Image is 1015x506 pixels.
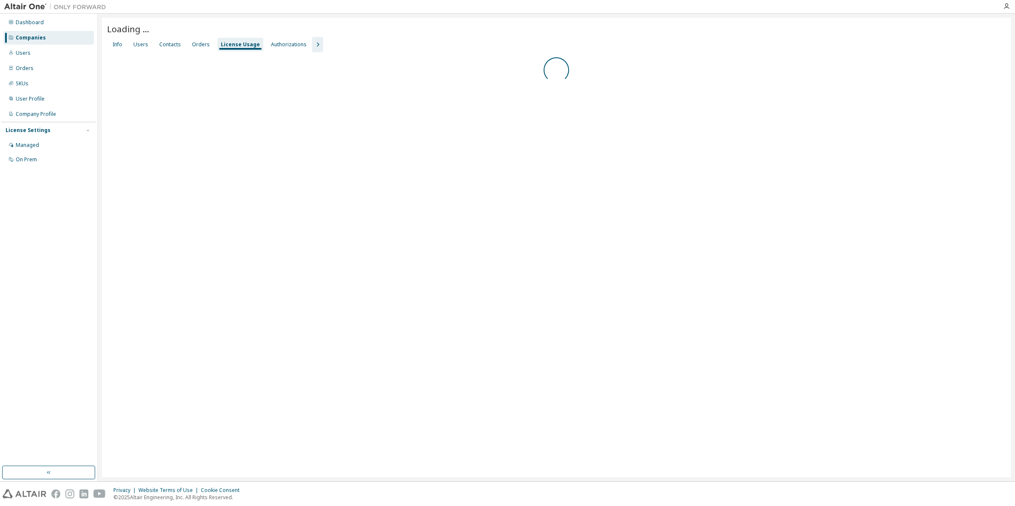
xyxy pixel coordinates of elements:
div: Users [133,41,148,48]
div: Cookie Consent [201,487,245,494]
div: Company Profile [16,111,56,118]
img: youtube.svg [93,489,106,498]
div: Dashboard [16,19,44,26]
div: User Profile [16,96,45,102]
div: Website Terms of Use [138,487,201,494]
div: Users [16,50,31,56]
span: Loading ... [107,23,149,35]
div: License Usage [221,41,260,48]
div: Info [113,41,122,48]
div: On Prem [16,156,37,163]
div: Contacts [159,41,181,48]
img: facebook.svg [51,489,60,498]
div: SKUs [16,80,28,87]
img: instagram.svg [65,489,74,498]
div: License Settings [6,127,51,134]
img: altair_logo.svg [3,489,46,498]
p: © 2025 Altair Engineering, Inc. All Rights Reserved. [113,494,245,501]
div: Managed [16,142,39,149]
img: Altair One [4,3,110,11]
img: linkedin.svg [79,489,88,498]
div: Privacy [113,487,138,494]
div: Orders [16,65,34,72]
div: Authorizations [271,41,307,48]
div: Orders [192,41,210,48]
div: Companies [16,34,46,41]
